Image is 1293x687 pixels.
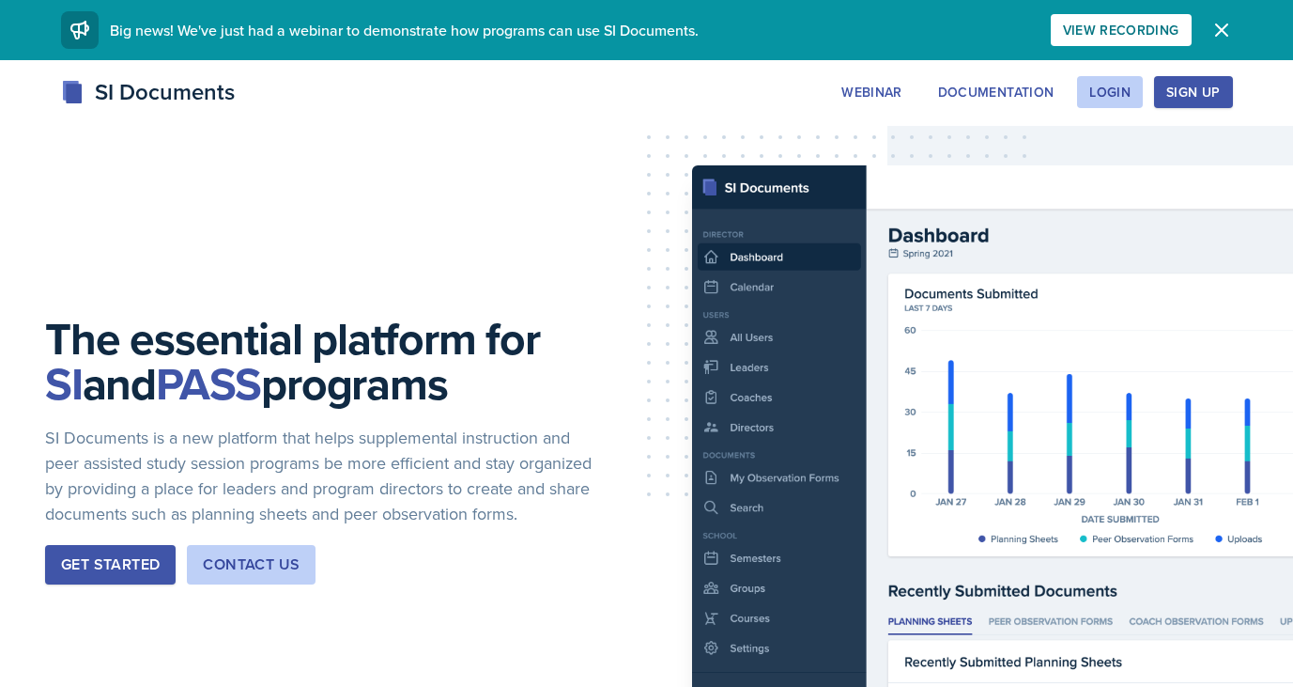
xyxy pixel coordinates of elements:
[1166,85,1220,100] div: Sign Up
[61,75,235,109] div: SI Documents
[1154,76,1232,108] button: Sign Up
[203,554,300,576] div: Contact Us
[829,76,914,108] button: Webinar
[110,20,699,40] span: Big news! We've just had a webinar to demonstrate how programs can use SI Documents.
[61,554,160,576] div: Get Started
[1063,23,1179,38] div: View Recording
[1089,85,1131,100] div: Login
[187,545,316,585] button: Contact Us
[841,85,901,100] div: Webinar
[1077,76,1143,108] button: Login
[938,85,1054,100] div: Documentation
[1051,14,1192,46] button: View Recording
[926,76,1067,108] button: Documentation
[45,545,176,585] button: Get Started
